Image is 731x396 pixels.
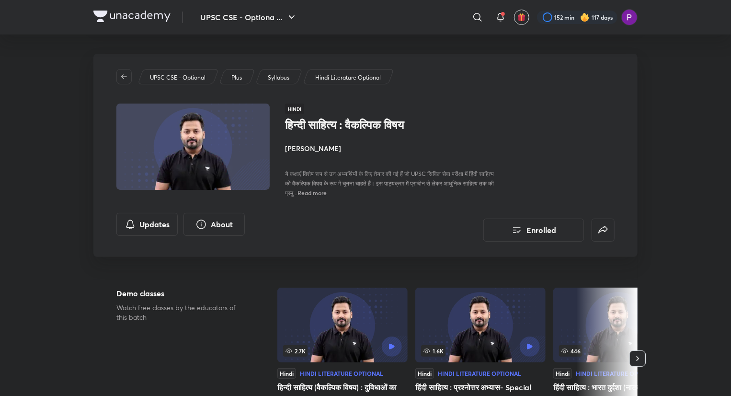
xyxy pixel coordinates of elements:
div: Hindi Literature Optional [300,371,383,376]
h1: हिन्दी साहित्य : वैकल्पिक विषय [285,118,442,132]
button: UPSC CSE - Optiona ... [194,8,303,27]
div: Hindi Literature Optional [438,371,521,376]
button: Updates [116,213,178,236]
div: Hindi [415,368,434,379]
img: Company Logo [93,11,171,22]
button: false [592,219,615,242]
span: 1.6K [421,345,445,357]
span: 2.7K [283,345,308,357]
button: avatar [514,10,529,25]
h5: Demo classes [116,288,247,299]
h4: [PERSON_NAME] [285,143,500,153]
a: UPSC CSE - Optional [148,73,207,82]
div: Hindi Literature Optional [576,371,659,376]
img: Thumbnail [115,103,271,191]
span: Read more [297,189,327,197]
img: streak [580,12,590,22]
div: Hindi [277,368,296,379]
a: Plus [230,73,244,82]
span: Hindi [285,104,304,114]
button: About [183,213,245,236]
p: Syllabus [268,73,289,82]
img: avatar [517,13,526,22]
div: Hindi [553,368,572,379]
p: UPSC CSE - Optional [150,73,206,82]
a: Hindi Literature Optional [314,73,383,82]
p: Hindi Literature Optional [315,73,381,82]
span: ये कक्षाएँ विशेष रूप से उन अभ्यर्थियों के लिए तैयार की गई हैं जो UPSC सिविल सेवा परीक्षा में हिंद... [285,170,494,197]
p: Plus [231,73,242,82]
a: Syllabus [266,73,291,82]
p: Watch free classes by the educators of this batch [116,303,247,322]
img: Preeti Pandey [621,9,638,25]
a: Company Logo [93,11,171,24]
span: 446 [559,345,583,357]
button: Enrolled [483,219,584,242]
